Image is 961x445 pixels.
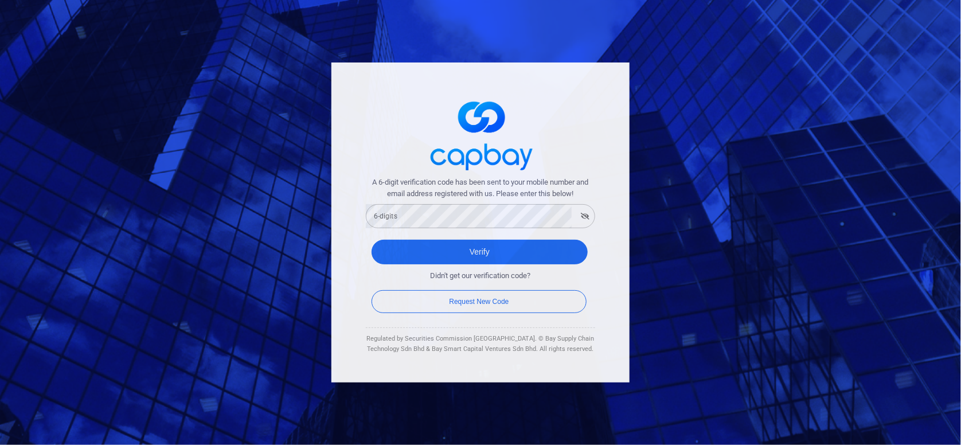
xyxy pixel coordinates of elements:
span: Didn't get our verification code? [431,270,531,282]
div: Regulated by Securities Commission [GEOGRAPHIC_DATA]. © Bay Supply Chain Technology Sdn Bhd & Bay... [366,334,595,354]
img: logo [423,91,538,177]
button: Verify [372,240,588,264]
button: Request New Code [372,290,587,313]
span: A 6-digit verification code has been sent to your mobile number and email address registered with... [366,177,595,201]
